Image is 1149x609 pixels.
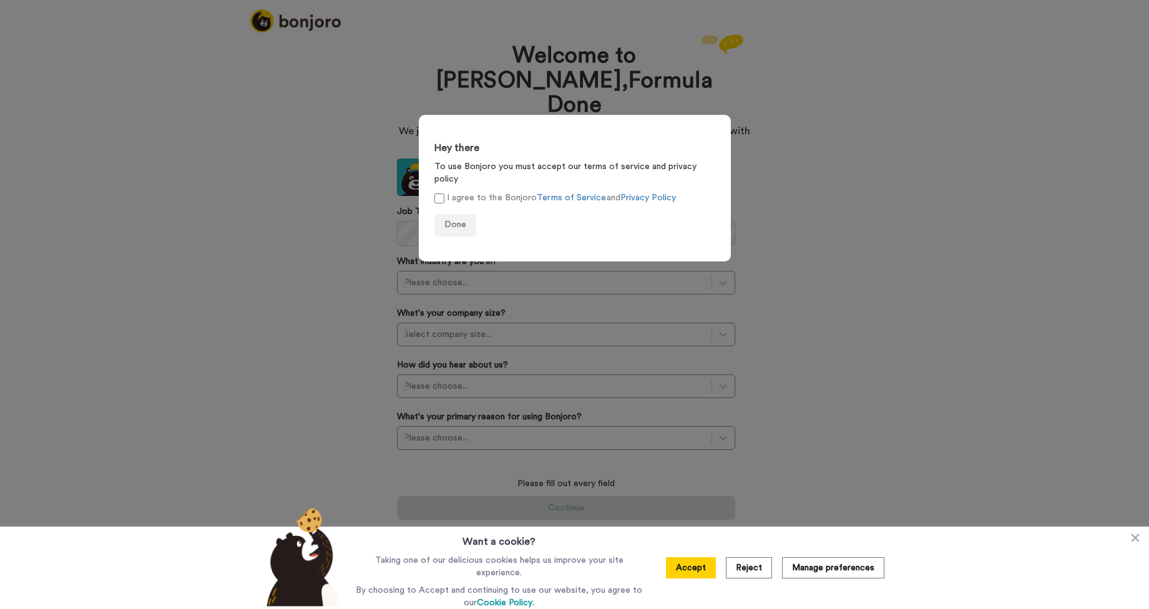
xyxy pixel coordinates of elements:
[353,554,645,579] p: Taking one of our delicious cookies helps us improve your site experience.
[434,143,715,154] h3: Hey there
[434,160,715,185] p: To use Bonjoro you must accept our terms of service and privacy policy
[255,507,348,607] img: bear-with-cookie.png
[434,192,676,205] label: I agree to the Bonjoro and
[537,193,606,202] a: Terms of Service
[434,214,476,236] button: Done
[782,557,884,578] button: Manage preferences
[353,584,645,609] p: By choosing to Accept and continuing to use our website, you agree to our .
[666,557,716,578] button: Accept
[444,220,466,229] span: Done
[462,527,535,549] h3: Want a cookie?
[477,598,532,607] a: Cookie Policy
[620,193,676,202] a: Privacy Policy
[726,557,772,578] button: Reject
[434,193,444,203] input: I agree to the BonjoroTerms of ServiceandPrivacy Policy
